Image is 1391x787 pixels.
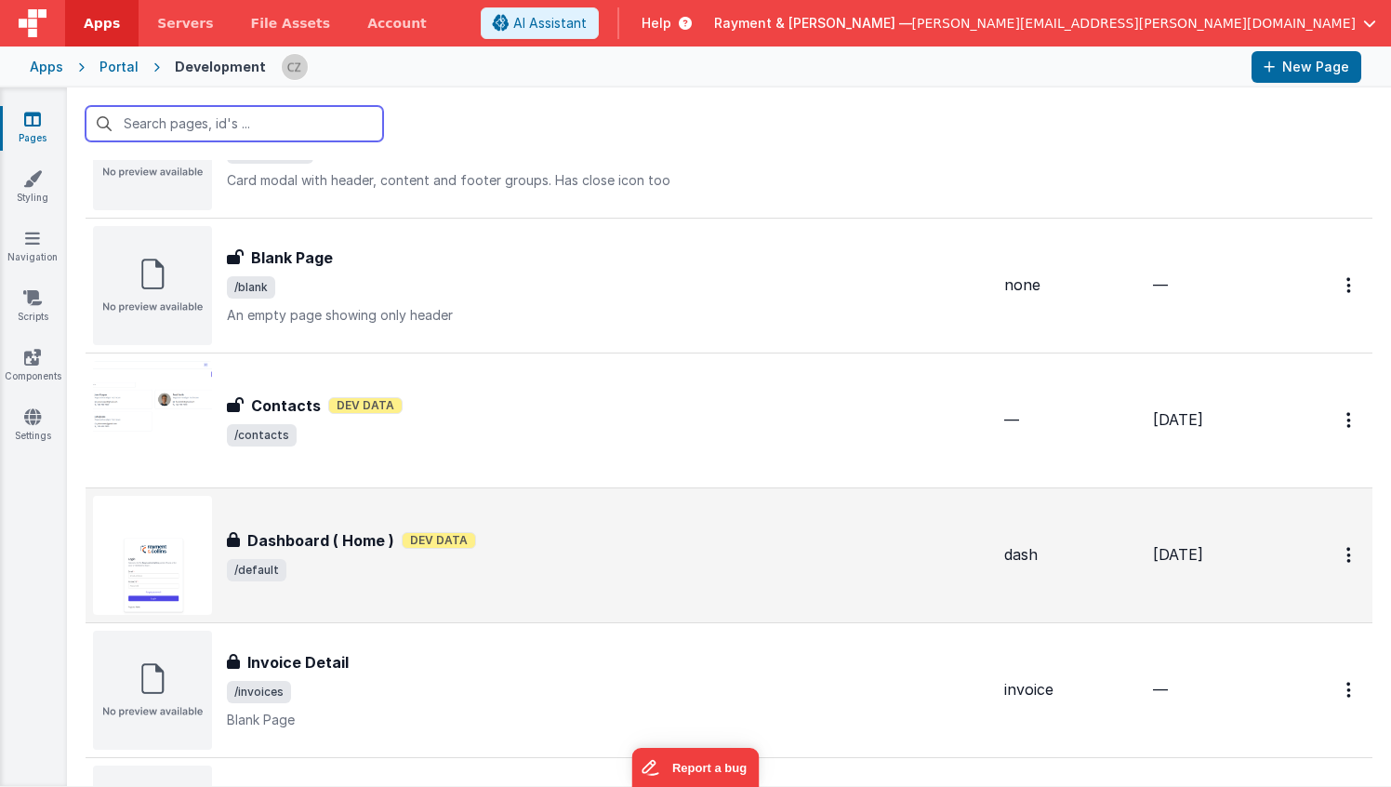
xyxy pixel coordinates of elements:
span: /blank [227,276,275,299]
button: Options [1335,401,1365,439]
span: File Assets [251,14,331,33]
input: Search pages, id's ... [86,106,383,141]
h3: Invoice Detail [247,651,349,674]
span: — [1153,275,1168,294]
button: Rayment & [PERSON_NAME] — [PERSON_NAME][EMAIL_ADDRESS][PERSON_NAME][DOMAIN_NAME] [714,14,1376,33]
button: Options [1335,536,1365,574]
span: Dev Data [328,397,403,414]
div: dash [1004,544,1138,566]
p: Blank Page [227,711,989,729]
span: Servers [157,14,213,33]
div: Apps [30,58,63,76]
span: Help [642,14,671,33]
div: Development [175,58,266,76]
span: Apps [84,14,120,33]
button: Options [1335,266,1365,304]
div: invoice [1004,679,1138,700]
span: [DATE] [1153,410,1203,429]
p: Card modal with header, content and footer groups. Has close icon too [227,171,989,190]
span: [DATE] [1153,545,1203,564]
img: b4a104e37d07c2bfba7c0e0e4a273d04 [282,54,308,80]
h3: Blank Page [251,247,333,269]
span: — [1153,680,1168,699]
span: AI Assistant [513,14,587,33]
span: [PERSON_NAME][EMAIL_ADDRESS][PERSON_NAME][DOMAIN_NAME] [912,14,1356,33]
p: An empty page showing only header [227,306,989,325]
button: New Page [1252,51,1361,83]
div: none [1004,274,1138,296]
h3: Dashboard ( Home ) [247,529,394,552]
button: Options [1335,671,1365,709]
div: Portal [99,58,139,76]
span: Rayment & [PERSON_NAME] — [714,14,912,33]
span: /default [227,559,286,581]
button: AI Assistant [481,7,599,39]
h3: Contacts [251,394,321,417]
span: /invoices [227,681,291,703]
span: Dev Data [402,532,476,549]
span: /contacts [227,424,297,447]
iframe: Marker.io feedback button [632,748,760,787]
span: — [1004,410,1019,429]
